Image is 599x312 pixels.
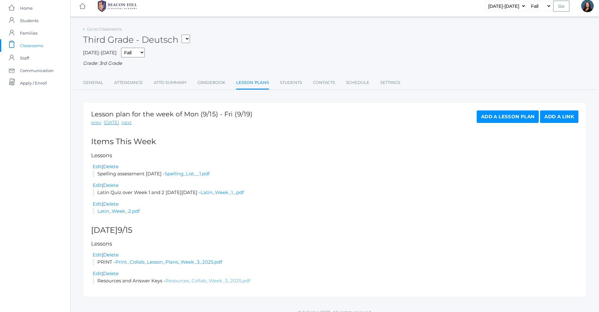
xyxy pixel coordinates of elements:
[20,39,43,52] span: Classrooms
[118,225,132,235] span: 9/15
[121,119,132,126] a: next
[104,119,119,126] a: [DATE]
[540,110,578,123] a: Add a Link
[280,76,302,89] a: Students
[83,60,587,67] div: Grade: 3rd Grade
[91,241,578,247] h5: Lessons
[103,252,119,258] a: Delete
[313,76,335,89] a: Contacts
[346,76,369,89] a: Schedule
[93,259,578,266] li: PRINT -
[93,251,578,259] div: |
[154,76,187,89] a: Attd Summary
[91,119,101,126] a: prev
[91,137,578,146] h2: Items This Week
[83,76,103,89] a: General
[97,208,140,214] a: Latin_Week_2.pdf
[93,163,102,169] a: Edit
[553,1,569,12] input: Go
[380,76,400,89] a: Settings
[20,2,33,14] span: Home
[93,252,102,258] a: Edit
[477,110,539,123] a: Add a Lesson Plan
[20,77,47,89] span: Apply / Enroll
[93,182,578,189] div: |
[201,189,244,195] a: Latin_Week_1_.pdf
[115,259,222,265] a: Print_Collab_Lesson_Plans_Week_3_2025.pdf
[93,201,578,208] div: |
[114,76,143,89] a: Attendance
[20,52,29,64] span: Staff
[91,110,252,118] h1: Lesson plan for the week of Mon (9/15) - Fri (9/19)
[93,277,578,285] li: Resources and Answer Keys -
[93,201,102,207] a: Edit
[103,163,119,169] a: Delete
[83,35,190,45] h2: Third Grade - Deutsch
[93,182,102,188] a: Edit
[20,27,37,39] span: Families
[165,171,210,177] a: Spelling_List__1.pdf
[93,163,578,170] div: |
[83,50,117,56] span: [DATE]-[DATE]
[87,27,122,32] a: Go to Classrooms
[91,226,578,235] h2: [DATE]
[103,182,119,188] a: Delete
[93,270,578,277] div: |
[93,189,578,196] li: Latin Quiz over Week 1 and 2 [DATE][DATE] -
[197,76,225,89] a: Gradebook
[93,170,578,178] li: Spelling assessment [DATE] -
[20,64,54,77] span: Communication
[236,76,269,90] a: Lesson Plans
[165,278,250,284] a: Resources_Collab_Week_3_2025.pdf
[103,201,119,207] a: Delete
[20,14,38,27] span: Students
[103,271,119,276] a: Delete
[93,271,102,276] a: Edit
[91,153,578,158] h5: Lessons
